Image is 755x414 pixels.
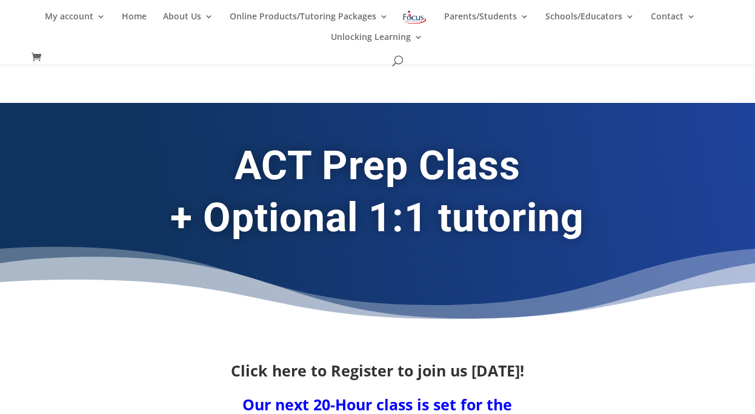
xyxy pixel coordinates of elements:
[45,12,105,33] a: My account
[76,140,680,250] h1: ACT Prep Class + Optional 1:1 tutoring
[651,12,696,33] a: Contact
[545,12,634,33] a: Schools/Educators
[122,12,147,33] a: Home
[230,12,388,33] a: Online Products/Tutoring Packages
[163,12,213,33] a: About Us
[331,33,423,53] a: Unlocking Learning
[402,8,427,26] img: Focus on Learning
[231,360,524,381] a: Click here to Register to join us [DATE]!
[444,12,529,33] a: Parents/Students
